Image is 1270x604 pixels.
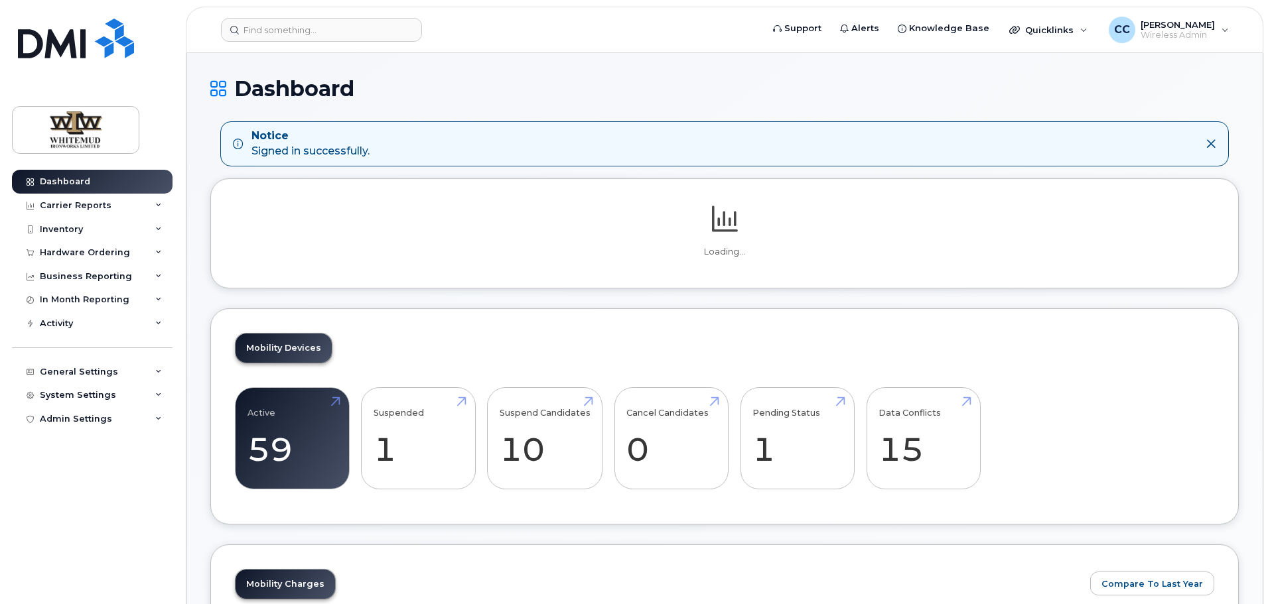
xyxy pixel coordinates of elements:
[1101,577,1203,590] span: Compare To Last Year
[236,570,335,599] a: Mobility Charges
[251,129,370,144] strong: Notice
[236,333,332,363] a: Mobility Devices
[500,394,591,482] a: Suspend Candidates 10
[210,77,1239,100] h1: Dashboard
[879,394,968,482] a: Data Conflicts 15
[251,129,370,159] div: Signed in successfully.
[374,394,463,482] a: Suspended 1
[247,394,337,482] a: Active 59
[1090,572,1214,595] button: Compare To Last Year
[752,394,842,482] a: Pending Status 1
[235,246,1214,258] p: Loading...
[626,394,716,482] a: Cancel Candidates 0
